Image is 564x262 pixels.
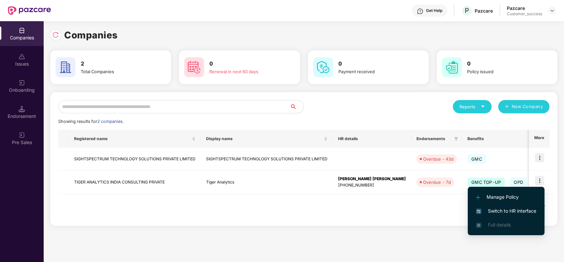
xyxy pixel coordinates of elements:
img: svg+xml;base64,PHN2ZyB4bWxucz0iaHR0cDovL3d3dy53My5vcmcvMjAwMC9zdmciIHdpZHRoPSI2MCIgaGVpZ2h0PSI2MC... [56,57,75,77]
img: svg+xml;base64,PHN2ZyBpZD0iUmVsb2FkLTMyeDMyIiB4bWxucz0iaHR0cDovL3d3dy53My5vcmcvMjAwMC9zdmciIHdpZH... [52,31,59,38]
div: [PERSON_NAME] [PERSON_NAME] [338,176,406,182]
span: Display name [206,136,323,141]
h3: 2 [81,60,152,68]
span: Full details [488,222,511,228]
th: Display name [201,130,333,148]
div: Reports [459,103,485,110]
div: Policy issued [467,68,539,75]
button: search [290,100,304,113]
button: plusNew Company [498,100,549,113]
div: Renewal in next 60 days [209,68,281,75]
td: SIGHTSPECTRUM TECHNOLOGY SOLUTIONS PRIVATE LIMITED [201,148,333,171]
img: svg+xml;base64,PHN2ZyBpZD0iSGVscC0zMngzMiIgeG1sbnM9Imh0dHA6Ly93d3cudzMub3JnLzIwMDAvc3ZnIiB3aWR0aD... [417,8,423,15]
div: Total Companies [81,68,152,75]
div: Pazcare [475,8,493,14]
div: Overdue - 43d [423,156,454,162]
img: svg+xml;base64,PHN2ZyB3aWR0aD0iMTQuNSIgaGVpZ2h0PSIxNC41IiB2aWV3Qm94PSIwIDAgMTYgMTYiIGZpbGw9Im5vbm... [19,106,25,112]
td: SIGHTSPECTRUM TECHNOLOGY SOLUTIONS PRIVATE LIMITED [69,148,201,171]
span: Endorsements [416,136,452,141]
img: svg+xml;base64,PHN2ZyB3aWR0aD0iMjAiIGhlaWdodD0iMjAiIHZpZXdCb3g9IjAgMCAyMCAyMCIgZmlsbD0ibm9uZSIgeG... [19,79,25,86]
span: 2 companies. [97,119,124,124]
img: svg+xml;base64,PHN2ZyB3aWR0aD0iMjAiIGhlaWdodD0iMjAiIHZpZXdCb3g9IjAgMCAyMCAyMCIgZmlsbD0ibm9uZSIgeG... [19,132,25,138]
th: More [529,130,549,148]
span: filter [453,135,459,143]
h3: 0 [209,60,281,68]
img: svg+xml;base64,PHN2ZyB4bWxucz0iaHR0cDovL3d3dy53My5vcmcvMjAwMC9zdmciIHdpZHRoPSI2MCIgaGVpZ2h0PSI2MC... [184,57,204,77]
td: Tiger Analytics [201,171,333,194]
img: svg+xml;base64,PHN2ZyBpZD0iQ29tcGFuaWVzIiB4bWxucz0iaHR0cDovL3d3dy53My5vcmcvMjAwMC9zdmciIHdpZHRoPS... [19,27,25,34]
span: search [290,104,303,109]
img: svg+xml;base64,PHN2ZyB4bWxucz0iaHR0cDovL3d3dy53My5vcmcvMjAwMC9zdmciIHdpZHRoPSIxNiIgaGVpZ2h0PSIxNi... [476,209,481,214]
img: svg+xml;base64,PHN2ZyB4bWxucz0iaHR0cDovL3d3dy53My5vcmcvMjAwMC9zdmciIHdpZHRoPSI2MCIgaGVpZ2h0PSI2MC... [442,57,462,77]
div: [PHONE_NUMBER] [338,182,406,188]
div: Customer_success [507,11,542,17]
th: Registered name [69,130,201,148]
span: filter [454,137,458,141]
th: HR details [333,130,411,148]
img: icon [535,153,544,162]
span: plus [505,104,509,110]
span: New Company [512,103,543,110]
span: OPD [510,178,527,187]
span: Registered name [74,136,191,141]
span: GMC TOP-UP [467,178,505,187]
span: Showing results for [58,119,124,124]
img: svg+xml;base64,PHN2ZyB4bWxucz0iaHR0cDovL3d3dy53My5vcmcvMjAwMC9zdmciIHdpZHRoPSIxNi4zNjMiIGhlaWdodD... [476,223,481,228]
span: Manage Policy [476,193,536,201]
span: P [465,7,469,15]
h3: 0 [467,60,539,68]
img: svg+xml;base64,PHN2ZyB4bWxucz0iaHR0cDovL3d3dy53My5vcmcvMjAwMC9zdmciIHdpZHRoPSIxMi4yMDEiIGhlaWdodD... [476,195,480,199]
img: svg+xml;base64,PHN2ZyBpZD0iRHJvcGRvd24tMzJ4MzIiIHhtbG5zPSJodHRwOi8vd3d3LnczLm9yZy8yMDAwL3N2ZyIgd2... [549,8,555,13]
img: New Pazcare Logo [8,6,51,15]
img: icon [535,176,544,185]
div: Get Help [426,8,442,13]
h1: Companies [64,28,118,42]
div: Overdue - 7d [423,179,451,185]
img: svg+xml;base64,PHN2ZyBpZD0iSXNzdWVzX2Rpc2FibGVkIiB4bWxucz0iaHR0cDovL3d3dy53My5vcmcvMjAwMC9zdmciIH... [19,53,25,60]
div: Pazcare [507,5,542,11]
h3: 0 [338,60,410,68]
span: GMC [467,154,486,164]
span: caret-down [481,104,485,109]
div: Payment received [338,68,410,75]
td: TIGER ANALYTICS INDIA CONSULTING PRIVATE [69,171,201,194]
img: svg+xml;base64,PHN2ZyB4bWxucz0iaHR0cDovL3d3dy53My5vcmcvMjAwMC9zdmciIHdpZHRoPSI2MCIgaGVpZ2h0PSI2MC... [313,57,333,77]
span: Switch to HR interface [476,207,536,215]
